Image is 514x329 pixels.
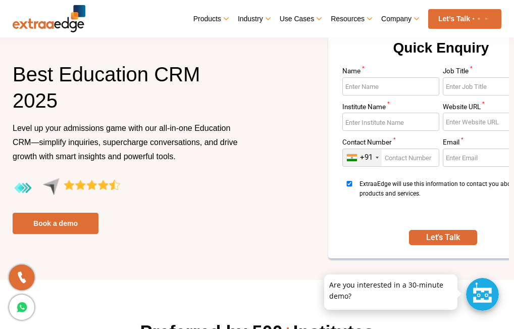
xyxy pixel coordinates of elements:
span: Level up your admissions game with our all-in-one Education CRM—simplify inquiries, supercharge c... [13,124,238,161]
div: +91 [360,153,373,162]
a: Company [381,12,418,26]
a: Let’s Talk [428,9,501,29]
input: ExtraaEdge will use this information to contact you about our products and services. [342,181,356,186]
a: Resources [331,12,371,26]
button: SUBMIT [409,230,477,245]
a: Use Cases [280,12,321,26]
a: Products [193,12,228,26]
input: Enter Institute Name [342,113,439,131]
a: Book a demo [13,213,98,234]
a: Industry [238,12,270,26]
div: India (भारत): +91 [343,149,382,166]
h1: Best Education CRM 2025 [13,61,249,121]
div: Chat [466,278,499,311]
label: Name [342,68,439,77]
input: Enter Contact Number [342,149,439,167]
input: Enter Name [342,77,439,96]
label: Contact Number [342,139,439,149]
label: Institute Name [342,104,439,113]
img: aggregate-rating-by-users [13,178,120,199]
